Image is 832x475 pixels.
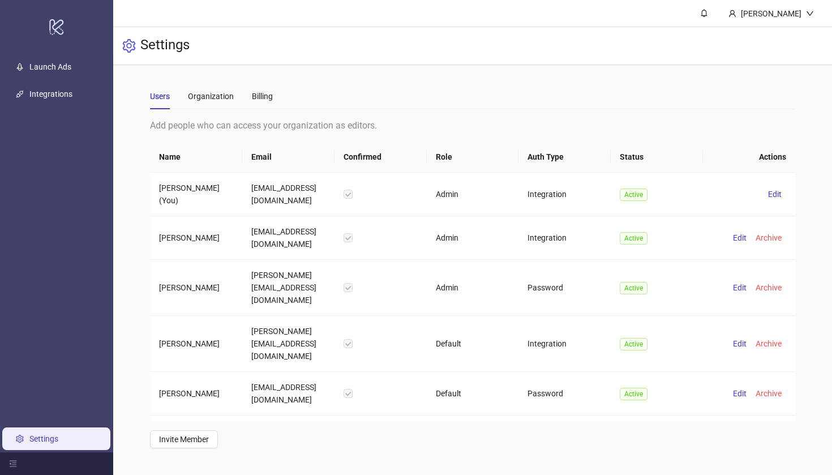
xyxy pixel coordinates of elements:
span: Archive [756,339,782,348]
button: Invite Member [150,430,218,448]
span: bell [700,9,708,17]
div: Organization [188,90,234,102]
button: Edit [728,387,751,400]
td: [EMAIL_ADDRESS][DOMAIN_NAME] [242,416,334,459]
span: Archive [756,283,782,292]
span: Active [620,338,647,350]
th: Email [242,142,334,173]
td: [PERSON_NAME] [150,216,242,260]
span: Active [620,388,647,400]
span: Edit [733,233,747,242]
td: [PERSON_NAME] [150,260,242,316]
div: Billing [252,90,273,102]
td: Default [427,316,519,372]
td: Password [518,260,611,316]
th: Confirmed [334,142,427,173]
th: Auth Type [518,142,611,173]
h3: Settings [140,36,190,55]
span: setting [122,39,136,53]
a: Settings [29,434,58,443]
span: Active [620,232,647,245]
span: Edit [733,283,747,292]
span: down [806,10,814,18]
span: Invite Member [159,435,209,444]
button: Edit [764,187,786,201]
th: Role [427,142,519,173]
div: Users [150,90,170,102]
td: [EMAIL_ADDRESS][DOMAIN_NAME] [242,216,334,260]
div: [PERSON_NAME] [736,7,806,20]
div: Add people who can access your organization as editors. [150,118,795,132]
th: Status [611,142,703,173]
td: Integration [518,416,611,459]
span: menu-fold [9,460,17,468]
td: Admin [427,173,519,216]
td: [EMAIL_ADDRESS][DOMAIN_NAME] [242,372,334,416]
span: Edit [733,389,747,398]
td: [PERSON_NAME] (You) [150,173,242,216]
button: Edit [728,281,751,294]
td: Default [427,372,519,416]
td: [PERSON_NAME][EMAIL_ADDRESS][DOMAIN_NAME] [242,316,334,372]
th: Actions [703,142,795,173]
button: Archive [751,387,786,400]
td: [PERSON_NAME] [150,372,242,416]
span: Archive [756,389,782,398]
td: Password [518,372,611,416]
th: Name [150,142,242,173]
span: Active [620,189,647,201]
td: Integration [518,316,611,372]
span: Edit [733,339,747,348]
td: [PERSON_NAME] [150,316,242,372]
td: Integration [518,216,611,260]
button: Edit [728,337,751,350]
span: Edit [768,190,782,199]
td: Admin [427,260,519,316]
a: Launch Ads [29,62,71,71]
span: user [728,10,736,18]
button: Edit [728,231,751,245]
td: Integration [518,173,611,216]
button: Archive [751,231,786,245]
td: [PERSON_NAME][EMAIL_ADDRESS][DOMAIN_NAME] [242,260,334,316]
td: [EMAIL_ADDRESS][DOMAIN_NAME] [242,173,334,216]
span: Archive [756,233,782,242]
td: Admin [427,216,519,260]
td: Admin [427,416,519,459]
button: Archive [751,281,786,294]
button: Archive [751,337,786,350]
td: [PERSON_NAME] [150,416,242,459]
a: Integrations [29,89,72,99]
span: Active [620,282,647,294]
